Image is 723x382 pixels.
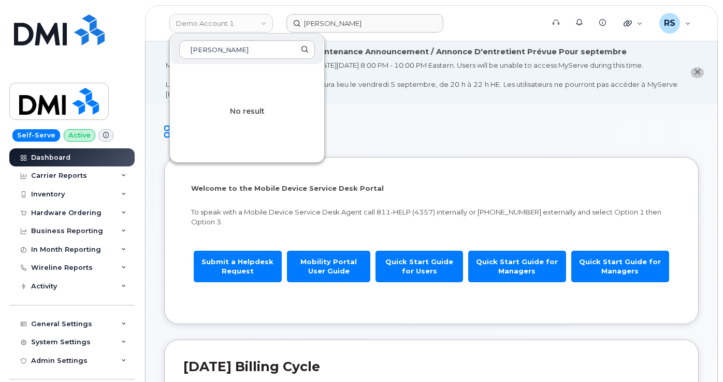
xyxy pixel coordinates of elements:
p: To speak with a Mobile Device Service Desk Agent call 811-HELP (4357) internally or [PHONE_NUMBER... [191,207,672,226]
div: September Scheduled Maintenance Announcement / Annonce D'entretient Prévue Pour septembre [216,47,627,57]
button: close notification [691,67,704,78]
div: MyServe scheduled maintenance will occur [DATE][DATE] 8:00 PM - 10:00 PM Eastern. Users will be u... [166,60,677,99]
a: Quick Start Guide for Managers [468,251,566,282]
p: Welcome to the Mobile Device Service Desk Portal [191,184,672,193]
a: Submit a Helpdesk Request [194,251,282,282]
h1: Dashboard [164,123,699,141]
a: Quick Start Guide for Managers [571,251,669,282]
a: Mobility Portal User Guide [287,251,371,282]
h2: [DATE] Billing Cycle [183,359,679,374]
a: Quick Start Guide for Users [375,251,462,282]
div: No result [170,65,324,158]
input: Search [179,40,315,59]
